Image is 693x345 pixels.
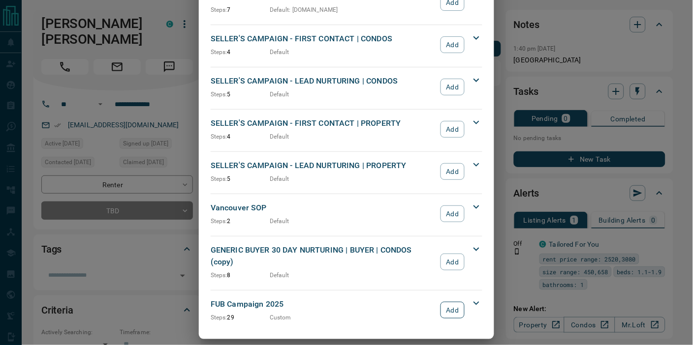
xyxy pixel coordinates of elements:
span: Steps: [211,91,227,98]
div: SELLER'S CAMPAIGN - LEAD NURTURING | PROPERTYSteps:5DefaultAdd [211,158,482,185]
p: Vancouver SOP [211,202,436,214]
button: Add [441,205,465,222]
span: Steps: [211,6,227,13]
button: Add [441,36,465,53]
span: Steps: [211,175,227,182]
p: SELLER'S CAMPAIGN - LEAD NURTURING | CONDOS [211,75,436,87]
p: 8 [211,271,270,280]
p: Default [270,90,289,99]
p: FUB Campaign 2025 [211,298,436,310]
div: FUB Campaign 2025Steps:29CustomAdd [211,296,482,324]
span: Steps: [211,133,227,140]
p: 7 [211,5,270,14]
div: SELLER'S CAMPAIGN - LEAD NURTURING | CONDOSSteps:5DefaultAdd [211,73,482,101]
p: Custom [270,313,291,322]
p: Default [270,217,289,226]
p: SELLER'S CAMPAIGN - FIRST CONTACT | CONDOS [211,33,436,45]
p: Default [270,132,289,141]
span: Steps: [211,218,227,225]
p: 5 [211,174,270,183]
p: Default [270,48,289,57]
p: Default [270,174,289,183]
span: Steps: [211,314,227,321]
div: SELLER'S CAMPAIGN - FIRST CONTACT | CONDOSSteps:4DefaultAdd [211,31,482,58]
button: Add [441,121,465,138]
button: Add [441,79,465,95]
p: 5 [211,90,270,99]
button: Add [441,254,465,270]
p: 4 [211,48,270,57]
div: SELLER'S CAMPAIGN - FIRST CONTACT | PROPERTYSteps:4DefaultAdd [211,115,482,143]
div: Vancouver SOPSteps:2DefaultAdd [211,200,482,228]
div: GENERIC BUYER 30 DAY NURTURING | BUYER | CONDOS (copy)Steps:8DefaultAdd [211,242,482,282]
button: Add [441,163,465,180]
button: Add [441,302,465,318]
p: GENERIC BUYER 30 DAY NURTURING | BUYER | CONDOS (copy) [211,244,436,268]
p: SELLER'S CAMPAIGN - FIRST CONTACT | PROPERTY [211,117,436,129]
p: SELLER'S CAMPAIGN - LEAD NURTURING | PROPERTY [211,160,436,172]
span: Steps: [211,272,227,279]
p: Default : [DOMAIN_NAME] [270,5,338,14]
span: Steps: [211,49,227,56]
p: 29 [211,313,270,322]
p: Default [270,271,289,280]
p: 4 [211,132,270,141]
p: 2 [211,217,270,226]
